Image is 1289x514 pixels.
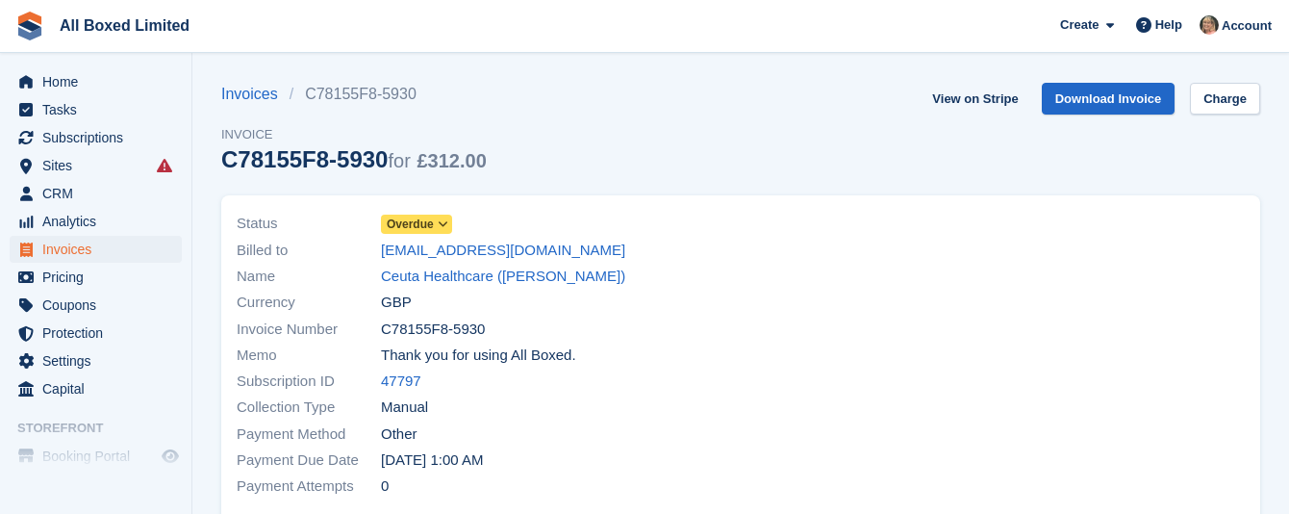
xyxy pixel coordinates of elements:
[387,216,434,233] span: Overdue
[1222,16,1272,36] span: Account
[381,475,389,498] span: 0
[42,208,158,235] span: Analytics
[237,266,381,288] span: Name
[1042,83,1175,115] a: Download Invoice
[237,371,381,393] span: Subscription ID
[221,146,487,172] div: C78155F8-5930
[10,208,182,235] a: menu
[381,266,625,288] a: Ceuta Healthcare ([PERSON_NAME])
[42,347,158,374] span: Settings
[10,236,182,263] a: menu
[1155,15,1182,35] span: Help
[381,213,452,235] a: Overdue
[42,264,158,291] span: Pricing
[42,236,158,263] span: Invoices
[1060,15,1099,35] span: Create
[237,424,381,446] span: Payment Method
[159,445,182,468] a: Preview store
[381,371,421,393] a: 47797
[42,320,158,347] span: Protection
[221,83,487,106] nav: breadcrumbs
[381,397,428,419] span: Manual
[381,424,417,446] span: Other
[10,152,182,179] a: menu
[10,96,182,123] a: menu
[237,213,381,235] span: Status
[10,375,182,402] a: menu
[237,345,381,367] span: Memo
[237,450,381,472] span: Payment Due Date
[417,150,486,171] span: £312.00
[237,397,381,419] span: Collection Type
[10,180,182,207] a: menu
[42,68,158,95] span: Home
[237,240,381,262] span: Billed to
[221,125,487,144] span: Invoice
[1200,15,1219,35] img: Sandie Mills
[381,292,412,314] span: GBP
[381,319,485,341] span: C78155F8-5930
[10,347,182,374] a: menu
[10,68,182,95] a: menu
[10,124,182,151] a: menu
[10,292,182,319] a: menu
[10,264,182,291] a: menu
[42,180,158,207] span: CRM
[42,152,158,179] span: Sites
[237,475,381,498] span: Payment Attempts
[381,450,483,472] time: 2025-08-15 00:00:00 UTC
[10,443,182,470] a: menu
[42,375,158,402] span: Capital
[388,150,410,171] span: for
[52,10,197,41] a: All Boxed Limited
[381,345,576,367] span: Thank you for using All Boxed.
[157,158,172,173] i: Smart entry sync failures have occurred
[381,240,625,262] a: [EMAIL_ADDRESS][DOMAIN_NAME]
[17,419,191,438] span: Storefront
[237,292,381,314] span: Currency
[15,12,44,40] img: stora-icon-8386f47178a22dfd0bd8f6a31ec36ba5ce8667c1dd55bd0f319d3a0aa187defe.svg
[42,124,158,151] span: Subscriptions
[10,320,182,347] a: menu
[237,319,381,341] span: Invoice Number
[1190,83,1260,115] a: Charge
[42,292,158,319] span: Coupons
[42,443,158,470] span: Booking Portal
[221,83,290,106] a: Invoices
[42,96,158,123] span: Tasks
[924,83,1025,115] a: View on Stripe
